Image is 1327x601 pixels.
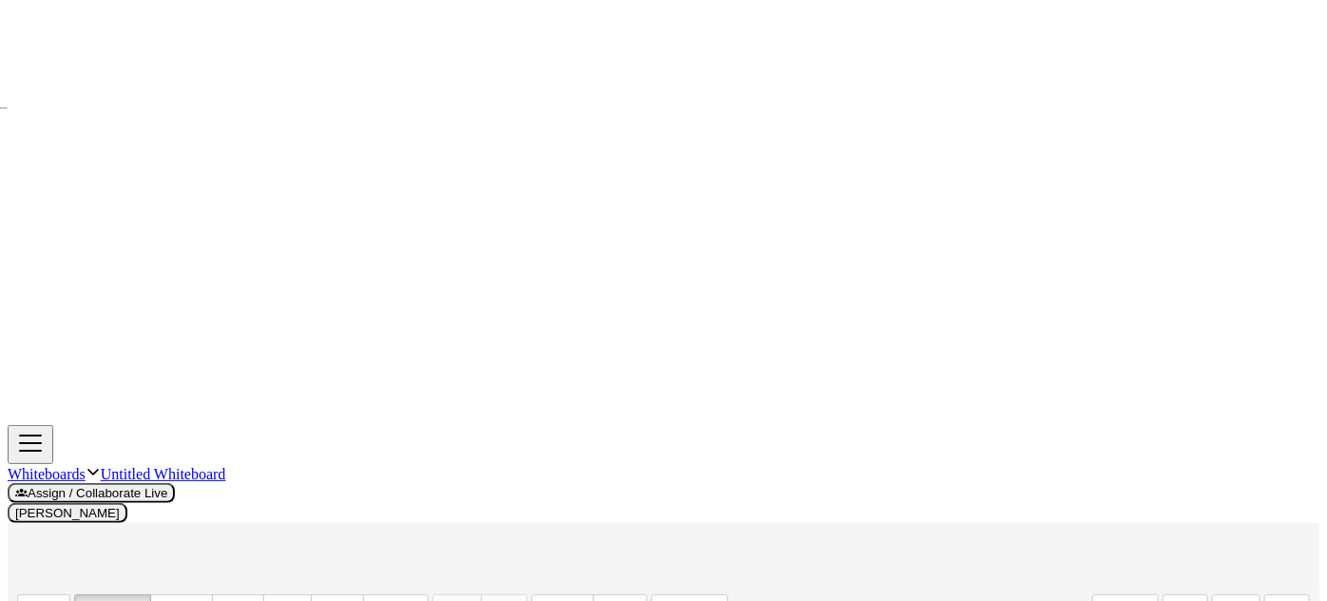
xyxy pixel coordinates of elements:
[8,483,175,503] button: Assign / Collaborate Live
[8,466,86,482] a: Whiteboards
[101,466,226,482] a: Untitled Whiteboard
[15,506,120,520] span: [PERSON_NAME]
[15,486,167,500] span: Assign / Collaborate Live
[8,425,53,464] button: Toggle navigation
[8,503,127,523] button: [PERSON_NAME]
